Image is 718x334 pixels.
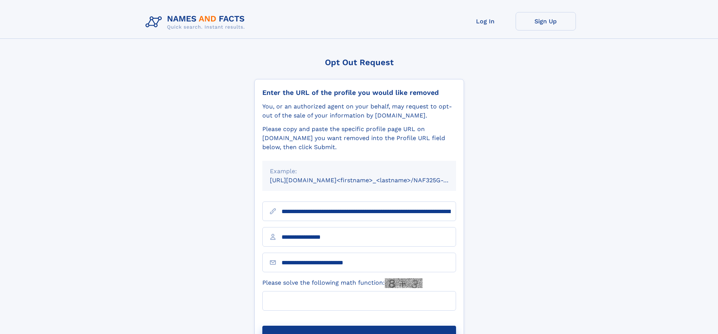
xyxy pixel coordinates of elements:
div: You, or an authorized agent on your behalf, may request to opt-out of the sale of your informatio... [262,102,456,120]
div: Opt Out Request [254,58,464,67]
img: Logo Names and Facts [142,12,251,32]
div: Please copy and paste the specific profile page URL on [DOMAIN_NAME] you want removed into the Pr... [262,125,456,152]
div: Example: [270,167,449,176]
div: Enter the URL of the profile you would like removed [262,88,456,97]
label: Please solve the following math function: [262,278,423,288]
a: Sign Up [516,12,576,31]
a: Log In [455,12,516,31]
small: [URL][DOMAIN_NAME]<firstname>_<lastname>/NAF325G-xxxxxxxx [270,177,470,184]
